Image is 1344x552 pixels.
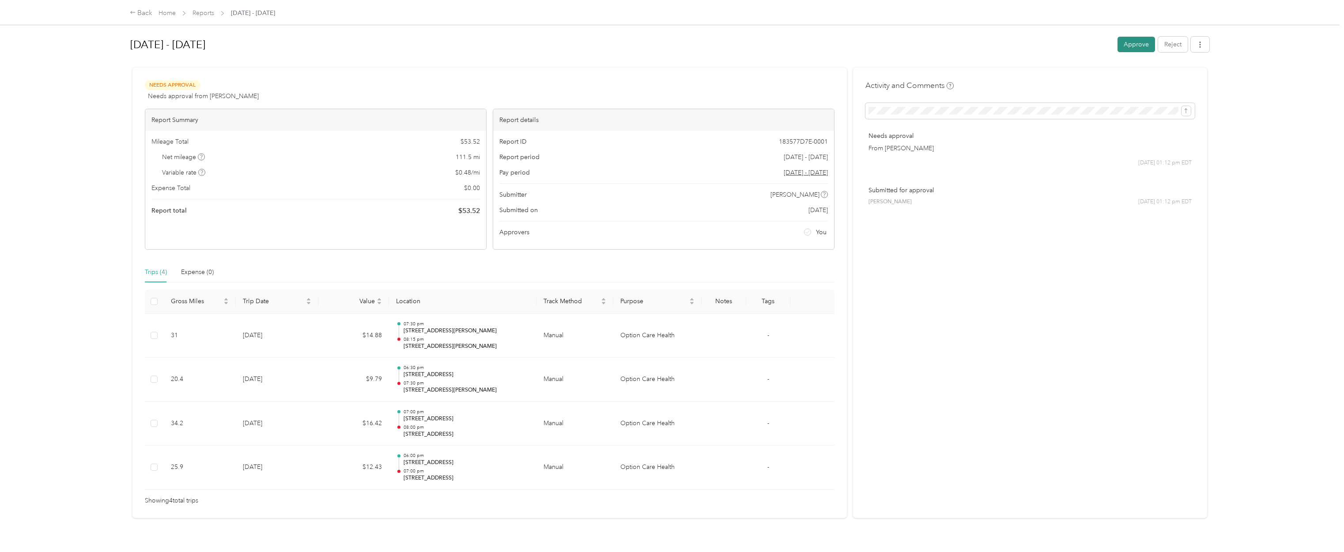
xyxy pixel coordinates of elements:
p: 06:00 pm [404,453,529,459]
p: 08:15 pm [404,336,529,343]
span: Track Method [544,297,599,305]
p: [STREET_ADDRESS][PERSON_NAME] [404,327,529,335]
p: Needs approval [868,131,1192,141]
span: Gross Miles [171,297,222,305]
div: Expense (0) [181,267,214,277]
td: Manual [536,314,613,358]
span: Trip Date [243,297,304,305]
span: caret-down [306,301,311,306]
span: [DATE] 01:12 pm EDT [1138,159,1192,167]
p: 07:30 pm [404,321,529,327]
span: 183577D7E-0001 [779,137,828,146]
span: caret-up [601,297,606,302]
th: Gross Miles [164,289,236,314]
p: [STREET_ADDRESS] [404,430,529,438]
p: [STREET_ADDRESS] [404,415,529,423]
iframe: Everlance-gr Chat Button Frame [1295,503,1344,552]
span: Purpose [620,297,687,305]
span: Approvers [499,228,529,237]
td: $16.42 [318,402,389,446]
p: 08:00 pm [404,424,529,430]
span: caret-down [689,301,695,306]
th: Value [318,289,389,314]
th: Purpose [613,289,702,314]
td: Option Care Health [613,445,702,490]
td: Option Care Health [613,402,702,446]
th: Trip Date [236,289,318,314]
span: Expense Total [151,183,190,193]
p: 07:00 pm [404,409,529,415]
a: Reports [193,9,214,17]
h4: Activity and Comments [865,80,954,91]
span: [DATE] - [DATE] [784,152,828,162]
span: [DATE] 01:12 pm EDT [1138,198,1192,206]
span: [PERSON_NAME] [770,190,819,199]
button: Reject [1158,37,1188,52]
p: [STREET_ADDRESS] [404,474,529,482]
span: [DATE] [808,206,828,215]
td: Option Care Health [613,314,702,358]
button: Approve [1117,37,1155,52]
span: caret-down [223,301,229,306]
span: - [767,331,769,339]
span: - [767,419,769,427]
p: [STREET_ADDRESS] [404,371,529,379]
span: 111.5 mi [456,152,480,162]
td: 20.4 [164,358,236,402]
td: [DATE] [236,314,318,358]
p: [STREET_ADDRESS][PERSON_NAME] [404,343,529,350]
td: $12.43 [318,445,389,490]
td: [DATE] [236,445,318,490]
td: 34.2 [164,402,236,446]
div: Back [130,8,153,19]
span: Submitter [499,190,527,199]
div: Trips (4) [145,267,167,277]
p: [STREET_ADDRESS] [404,459,529,467]
div: Report Summary [145,109,486,131]
td: 31 [164,314,236,358]
span: caret-down [377,301,382,306]
td: Manual [536,402,613,446]
span: caret-up [377,297,382,302]
span: Report ID [499,137,527,146]
h1: Sep 1 - 30, 2025 [130,34,1111,55]
span: caret-down [601,301,606,306]
span: Pay period [499,168,530,177]
th: Tags [746,289,790,314]
span: Needs approval from [PERSON_NAME] [148,91,259,101]
th: Notes [702,289,746,314]
span: Submitted on [499,206,538,215]
div: Report details [493,109,834,131]
span: [PERSON_NAME] [868,198,912,206]
a: Home [159,9,176,17]
th: Location [389,289,536,314]
span: caret-up [689,297,695,302]
span: caret-up [306,297,311,302]
td: Option Care Health [613,358,702,402]
span: Variable rate [162,168,205,177]
span: caret-up [223,297,229,302]
span: Report period [499,152,540,162]
td: [DATE] [236,402,318,446]
td: $9.79 [318,358,389,402]
span: Mileage Total [151,137,189,146]
p: 07:00 pm [404,468,529,474]
span: $ 0.00 [464,183,480,193]
p: [STREET_ADDRESS][PERSON_NAME] [404,386,529,394]
td: $14.88 [318,314,389,358]
td: Manual [536,358,613,402]
span: [DATE] - [DATE] [231,8,275,18]
td: 25.9 [164,445,236,490]
span: $ 53.52 [458,206,480,216]
td: [DATE] [236,358,318,402]
span: $ 53.52 [461,137,480,146]
th: Track Method [536,289,613,314]
p: From [PERSON_NAME] [868,144,1192,153]
span: $ 0.48 / mi [455,168,480,177]
span: You [816,228,827,237]
p: 07:30 pm [404,380,529,386]
p: Submitted for approval [868,186,1192,195]
p: 06:30 pm [404,365,529,371]
td: Manual [536,445,613,490]
span: Go to pay period [784,168,828,177]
